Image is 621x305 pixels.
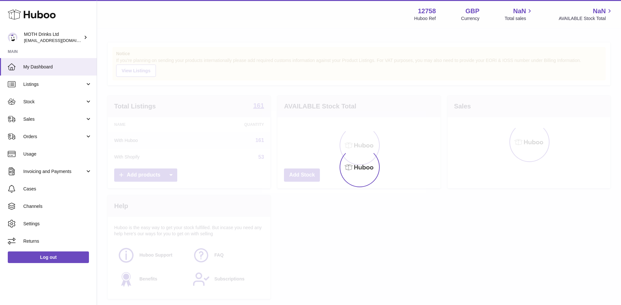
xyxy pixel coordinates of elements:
span: Invoicing and Payments [23,168,85,175]
span: Total sales [505,15,533,22]
span: AVAILABLE Stock Total [559,15,613,22]
span: Cases [23,186,92,192]
span: Settings [23,221,92,227]
span: My Dashboard [23,64,92,70]
span: Listings [23,81,85,87]
span: Stock [23,99,85,105]
span: Returns [23,238,92,244]
div: MOTH Drinks Ltd [24,31,82,44]
strong: 12758 [418,7,436,15]
span: Sales [23,116,85,122]
span: [EMAIL_ADDRESS][DOMAIN_NAME] [24,38,95,43]
span: Channels [23,203,92,209]
div: Currency [461,15,480,22]
a: Log out [8,251,89,263]
span: Orders [23,134,85,140]
span: NaN [513,7,526,15]
span: Usage [23,151,92,157]
div: Huboo Ref [414,15,436,22]
strong: GBP [465,7,479,15]
a: NaN Total sales [505,7,533,22]
img: orders@mothdrinks.com [8,33,17,42]
a: NaN AVAILABLE Stock Total [559,7,613,22]
span: NaN [593,7,606,15]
